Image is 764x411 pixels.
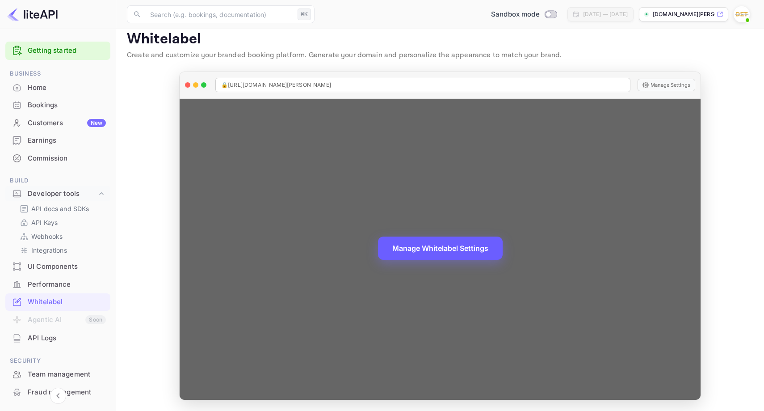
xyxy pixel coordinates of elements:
div: API Keys [16,216,107,229]
div: Developer tools [5,186,110,202]
span: 🔒 [URL][DOMAIN_NAME][PERSON_NAME] [221,81,331,89]
a: CustomersNew [5,114,110,131]
span: Business [5,69,110,79]
a: Performance [5,276,110,292]
div: New [87,119,106,127]
p: API Keys [31,218,58,227]
div: Switch to Production mode [487,9,560,20]
p: Create and customize your branded booking platform. Generate your domain and personalize the appe... [127,50,753,61]
div: Whitelabel [28,297,106,307]
div: Integrations [16,244,107,257]
a: Team management [5,366,110,382]
div: Commission [5,150,110,167]
div: Fraud management [28,387,106,398]
a: Whitelabel [5,293,110,310]
div: UI Components [5,258,110,275]
a: Commission [5,150,110,166]
a: API docs and SDKs [20,204,103,213]
div: Webhooks [16,230,107,243]
div: Performance [28,280,106,290]
a: Home [5,79,110,96]
div: [DATE] — [DATE] [583,10,628,18]
span: Sandbox mode [491,9,540,20]
a: Integrations [20,246,103,255]
input: Search (e.g. bookings, documentation) [145,5,294,23]
div: API Logs [28,333,106,343]
div: UI Components [28,262,106,272]
a: API Keys [20,218,103,227]
button: Manage Settings [638,79,695,91]
div: Bookings [28,100,106,110]
a: Fraud management [5,384,110,400]
a: API Logs [5,330,110,346]
a: UI Components [5,258,110,275]
a: Getting started [28,46,106,56]
div: ⌘K [298,8,311,20]
p: [DOMAIN_NAME][PERSON_NAME]... [653,10,715,18]
p: Webhooks [31,232,63,241]
button: Manage Whitelabel Settings [378,237,503,260]
p: API docs and SDKs [31,204,89,213]
div: API docs and SDKs [16,202,107,215]
a: Bookings [5,97,110,113]
div: Performance [5,276,110,293]
div: API Logs [5,330,110,347]
div: CustomersNew [5,114,110,132]
div: Team management [5,366,110,383]
button: Collapse navigation [50,388,66,404]
a: Webhooks [20,232,103,241]
div: Bookings [5,97,110,114]
div: Home [28,83,106,93]
div: Customers [28,118,106,128]
p: Whitelabel [127,30,753,48]
div: Commission [28,153,106,164]
img: Aidan Mullins [735,7,749,21]
div: Earnings [28,136,106,146]
div: Earnings [5,132,110,149]
div: Team management [28,369,106,380]
div: Getting started [5,42,110,60]
span: Security [5,356,110,366]
a: Earnings [5,132,110,148]
p: Integrations [31,246,67,255]
span: Build [5,176,110,186]
img: LiteAPI logo [7,7,58,21]
div: Fraud management [5,384,110,401]
div: Developer tools [28,189,97,199]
